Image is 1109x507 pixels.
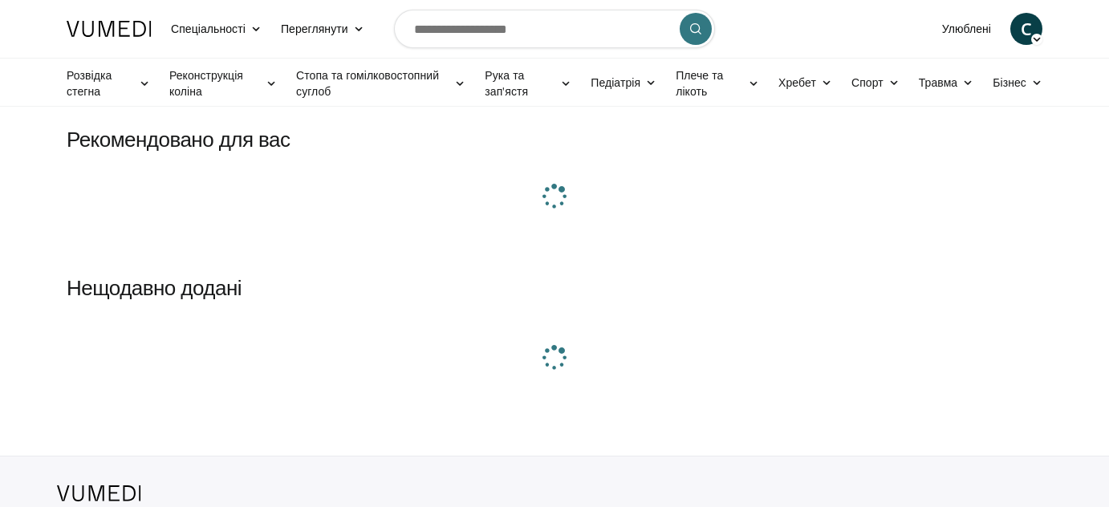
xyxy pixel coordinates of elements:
font: Спорт [851,75,884,89]
a: Реконструкція коліна [160,67,286,99]
font: Розвідка стегна [67,68,112,98]
a: Бізнес [983,67,1052,99]
a: Педіатрія [581,67,666,99]
font: Педіатрія [591,75,640,89]
font: Рекомендовано для вас [67,126,290,151]
img: Логотип VuMedi [57,485,141,501]
a: Переглянути [271,13,374,45]
font: Нещодавно додані [67,274,242,299]
font: Травма [919,75,957,89]
a: С [1010,13,1042,45]
font: Бізнес [993,75,1026,89]
img: Логотип VuMedi [67,21,152,37]
font: Плече та лікоть [676,68,723,98]
font: Стопа та гомілковостопний суглоб [296,68,439,98]
a: Плече та лікоть [666,67,769,99]
font: Переглянути [281,22,348,35]
font: Реконструкція коліна [169,68,243,98]
a: Розвідка стегна [57,67,160,99]
a: Спорт [842,67,909,99]
a: Травма [909,67,984,99]
font: Рука та зап'ястя [485,68,528,98]
font: С [1021,17,1032,40]
font: Улюблені [942,22,991,35]
font: Хребет [778,75,816,89]
a: Спеціальності [161,13,271,45]
a: Рука та зап'ястя [475,67,581,99]
input: Пошук тем, втручань [394,10,715,48]
a: Хребет [769,67,842,99]
a: Стопа та гомілковостопний суглоб [286,67,475,99]
font: Спеціальності [171,22,246,35]
a: Улюблені [932,13,1001,45]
